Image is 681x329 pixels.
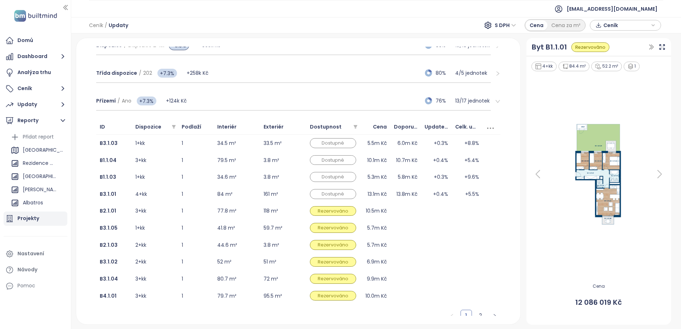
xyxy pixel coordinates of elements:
[214,236,260,254] td: 44.6 m²
[132,270,178,287] td: 3+kk
[217,123,236,130] span: Interiér
[390,135,421,152] td: 6.0m Kč
[214,186,260,203] td: 84 m²
[100,173,116,181] a: B1.1.03
[310,240,356,250] div: Rezervováno
[143,69,152,77] span: 202
[9,145,66,156] div: [GEOGRAPHIC_DATA]
[353,125,358,129] span: filter
[310,223,356,233] div: Rezervováno
[493,314,497,318] span: right
[214,168,260,186] td: 34.6 m²
[547,20,584,30] div: Cena za m²
[100,275,118,282] b: B3.1.04
[9,197,66,209] div: Albatros
[178,152,214,169] td: 1
[100,207,116,214] b: B2.1.01
[132,203,178,220] td: 3+kk
[360,236,390,254] td: 5.7m Kč
[109,19,128,32] span: Updaty
[100,157,116,164] a: B1.1.04
[9,158,66,169] div: Rezidence Cakovice
[260,168,306,186] td: 3.8 m²
[526,20,547,30] div: Cena
[489,310,500,321] li: Následující strana
[170,121,177,132] span: filter
[390,186,421,203] td: 13.8m Kč
[9,171,66,182] div: [GEOGRAPHIC_DATA]
[260,203,306,220] td: 118 m²
[4,82,67,96] button: Ceník
[310,189,356,199] div: Dostupné
[310,257,356,267] div: Rezervováno
[532,42,567,53] a: Byt B1.1.01
[4,279,67,293] div: Pomoc
[264,123,284,130] span: Exteriér
[178,254,214,271] td: 1
[260,135,306,152] td: 33.5 m²
[4,263,67,277] a: Návody
[214,270,260,287] td: 80.7 m²
[360,254,390,271] td: 6.9m Kč
[360,287,390,304] td: 10.0m Kč
[495,71,500,76] span: right
[360,270,390,287] td: 9.9m Kč
[23,185,57,194] div: [PERSON_NAME]
[4,247,67,261] a: Nastavení
[461,310,472,321] li: 1
[100,241,118,249] b: B2.1.03
[96,119,132,135] th: ID
[360,152,390,169] td: 10.1m Kč
[310,274,356,284] div: Rezervováno
[23,159,57,168] div: Rezidence Cakovice
[464,156,479,164] span: +5.4%
[260,152,306,169] td: 3.8 m²
[100,224,118,231] a: B3.1.05
[100,292,116,299] b: B4.1.01
[132,168,178,186] td: 1+kk
[157,69,177,78] span: +7.3%
[178,270,214,287] td: 1
[455,123,489,130] span: Celk. update
[495,20,516,31] span: S DPH
[464,139,479,147] span: +8.8%
[132,219,178,236] td: 1+kk
[567,0,657,17] span: [EMAIL_ADDRESS][DOMAIN_NAME]
[571,42,609,52] div: Rezervováno
[373,123,387,130] span: Cena
[260,270,306,287] td: 72 m²
[132,135,178,152] td: 1+kk
[214,135,260,152] td: 34.5 m²
[465,190,479,198] span: +5.5%
[135,123,161,130] span: Dispozice
[100,190,116,198] b: B3.1.01
[132,152,178,169] td: 3+kk
[9,184,66,195] div: [PERSON_NAME]
[17,249,44,258] div: Nastavení
[558,62,590,71] div: 84.4 m²
[475,310,486,321] a: 2
[4,33,67,48] a: Domů
[260,236,306,254] td: 3.8 m²
[132,287,178,304] td: 3+kk
[23,172,57,181] div: [GEOGRAPHIC_DATA]
[421,168,452,186] td: +0.3%
[178,186,214,203] td: 1
[421,135,452,152] td: +0.3%
[567,121,630,228] img: Floor plan
[310,291,356,301] div: Rezervováno
[310,172,356,182] div: Dostupné
[436,69,451,77] span: 80%
[4,49,67,64] button: Dashboard
[4,211,67,226] a: Projekty
[310,206,356,216] div: Rezervováno
[132,186,178,203] td: 4+kk
[360,186,390,203] td: 13.1m Kč
[137,96,156,105] span: +7.3%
